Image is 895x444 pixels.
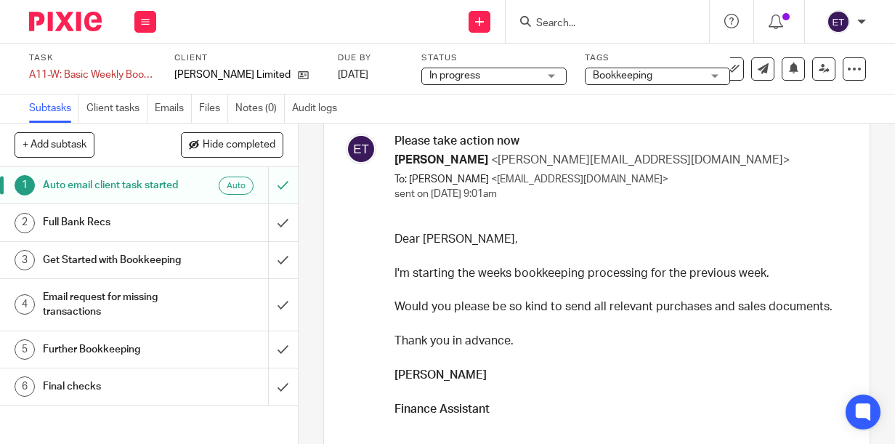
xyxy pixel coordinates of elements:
label: Due by [338,52,403,64]
span: [PERSON_NAME] [394,154,488,166]
img: svg%3E [827,10,850,33]
div: 4 [15,294,35,315]
a: Emails [155,94,192,123]
div: 5 [15,339,35,360]
button: + Add subtask [15,132,94,157]
a: Audit logs [292,94,344,123]
p: Would you please be so kind to send all relevant purchases and sales documents. [394,299,844,315]
p: [PERSON_NAME] Limited [174,68,291,82]
span: Hide completed [203,140,275,151]
label: Tags [585,52,730,64]
span: <[EMAIL_ADDRESS][DOMAIN_NAME]> [491,174,668,185]
h1: Further Bookkeeping [43,339,183,360]
span: <[PERSON_NAME][EMAIL_ADDRESS][DOMAIN_NAME]> [491,154,790,166]
label: Task [29,52,156,64]
img: svg%3E [346,134,376,164]
span: [DATE] [338,70,368,80]
label: Status [421,52,567,64]
input: Search [535,17,665,31]
h1: Full Bank Recs [43,211,183,233]
button: Hide completed [181,132,283,157]
h1: Email request for missing transactions [43,286,183,323]
p: I'm starting the weeks bookkeeping processing for the previous week. [394,265,844,282]
span: Bookkeeping [593,70,652,81]
img: Pixie [29,12,102,31]
span: sent on [DATE] 9:01am [394,189,497,199]
h3: Please take action now [394,134,844,149]
div: 2 [15,213,35,233]
span: To: [PERSON_NAME] [394,174,489,185]
a: Subtasks [29,94,79,123]
div: 3 [15,250,35,270]
label: Client [174,52,320,64]
span: In progress [429,70,480,81]
div: Auto [219,177,254,195]
p: Thank you in advance. [394,333,844,350]
div: 1 [15,175,35,195]
div: A11-W: Basic Weekly Bookkeeping [29,68,156,82]
h1: Get Started with Bookkeeping [43,249,183,271]
a: Notes (0) [235,94,285,123]
a: Client tasks [86,94,147,123]
h1: Final checks [43,376,183,397]
div: 6 [15,376,35,397]
h3: Finance Assistant [394,401,844,418]
h1: Auto email client task started [43,174,183,196]
p: Dear [PERSON_NAME], [394,231,844,248]
a: Files [199,94,228,123]
h3: [PERSON_NAME] [394,367,844,384]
